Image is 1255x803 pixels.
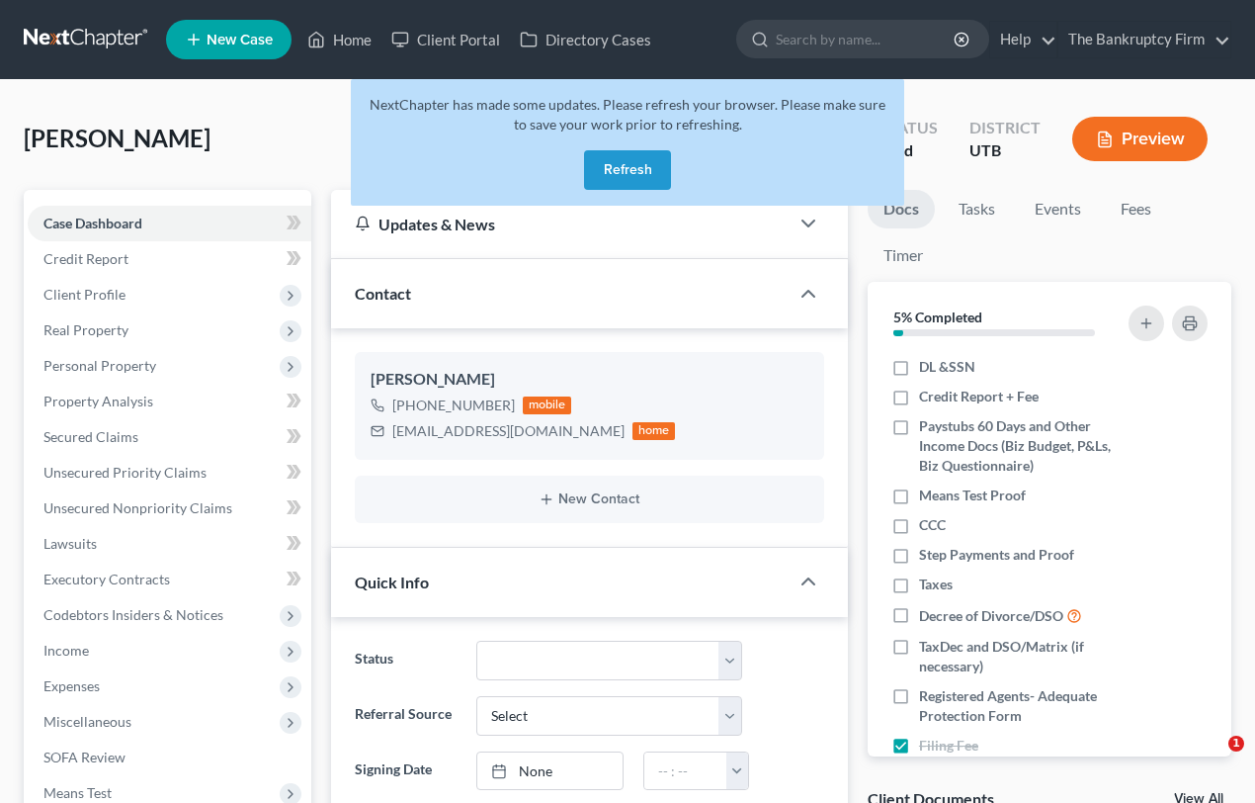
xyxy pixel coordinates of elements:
[919,486,1026,505] span: Means Test Proof
[28,455,311,491] a: Unsecured Priority Claims
[43,215,142,231] span: Case Dashboard
[345,641,467,680] label: Status
[28,419,311,455] a: Secured Claims
[523,397,572,414] div: mobile
[43,606,223,623] span: Codebtors Insiders & Notices
[43,357,156,374] span: Personal Property
[371,491,808,507] button: New Contact
[776,21,957,57] input: Search by name...
[43,286,125,303] span: Client Profile
[477,753,623,790] a: None
[1105,190,1168,228] a: Fees
[43,321,128,338] span: Real Property
[893,309,982,325] strong: 5% Completed
[644,753,727,790] input: -- : --
[43,428,138,445] span: Secured Claims
[370,96,885,133] span: NextChapter has made some updates. Please refresh your browser. Please make sure to save your wor...
[879,117,938,139] div: Status
[355,214,765,234] div: Updates & News
[43,535,97,552] span: Lawsuits
[43,713,131,730] span: Miscellaneous
[371,368,808,392] div: [PERSON_NAME]
[919,686,1124,726] span: Registered Agents- Adequate Protection Form
[28,491,311,526] a: Unsecured Nonpriority Claims
[28,526,311,562] a: Lawsuits
[345,696,467,736] label: Referral Source
[43,784,112,801] span: Means Test
[584,150,671,190] button: Refresh
[919,357,975,377] span: DL &SSN
[297,22,381,57] a: Home
[43,677,100,694] span: Expenses
[1058,22,1230,57] a: The Bankruptcy Firm
[381,22,510,57] a: Client Portal
[43,571,170,587] span: Executory Contracts
[43,642,89,659] span: Income
[28,241,311,277] a: Credit Report
[919,545,1074,565] span: Step Payments and Proof
[1228,736,1244,752] span: 1
[207,33,273,47] span: New Case
[1019,190,1097,228] a: Events
[392,421,625,441] div: [EMAIL_ADDRESS][DOMAIN_NAME]
[43,499,232,516] span: Unsecured Nonpriority Claims
[943,190,1011,228] a: Tasks
[43,464,207,481] span: Unsecured Priority Claims
[868,236,939,275] a: Timer
[919,736,978,756] span: Filing Fee
[28,384,311,419] a: Property Analysis
[510,22,661,57] a: Directory Cases
[919,606,1063,626] span: Decree of Divorce/DSO
[28,206,311,241] a: Case Dashboard
[355,284,411,303] span: Contact
[43,393,153,409] span: Property Analysis
[990,22,1056,57] a: Help
[632,422,676,440] div: home
[28,562,311,597] a: Executory Contracts
[43,749,125,765] span: SOFA Review
[969,139,1041,162] div: UTB
[919,575,953,594] span: Taxes
[919,515,946,535] span: CCC
[1072,117,1208,161] button: Preview
[355,573,429,591] span: Quick Info
[919,637,1124,676] span: TaxDec and DSO/Matrix (if necessary)
[919,416,1124,476] span: Paystubs 60 Days and Other Income Docs (Biz Budget, P&Ls, Biz Questionnaire)
[1188,736,1235,783] iframe: Intercom live chat
[879,139,938,162] div: Lead
[24,124,210,152] span: [PERSON_NAME]
[345,752,467,791] label: Signing Date
[43,250,128,267] span: Credit Report
[969,117,1041,139] div: District
[392,397,515,413] span: [PHONE_NUMBER]
[919,387,1039,406] span: Credit Report + Fee
[28,740,311,775] a: SOFA Review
